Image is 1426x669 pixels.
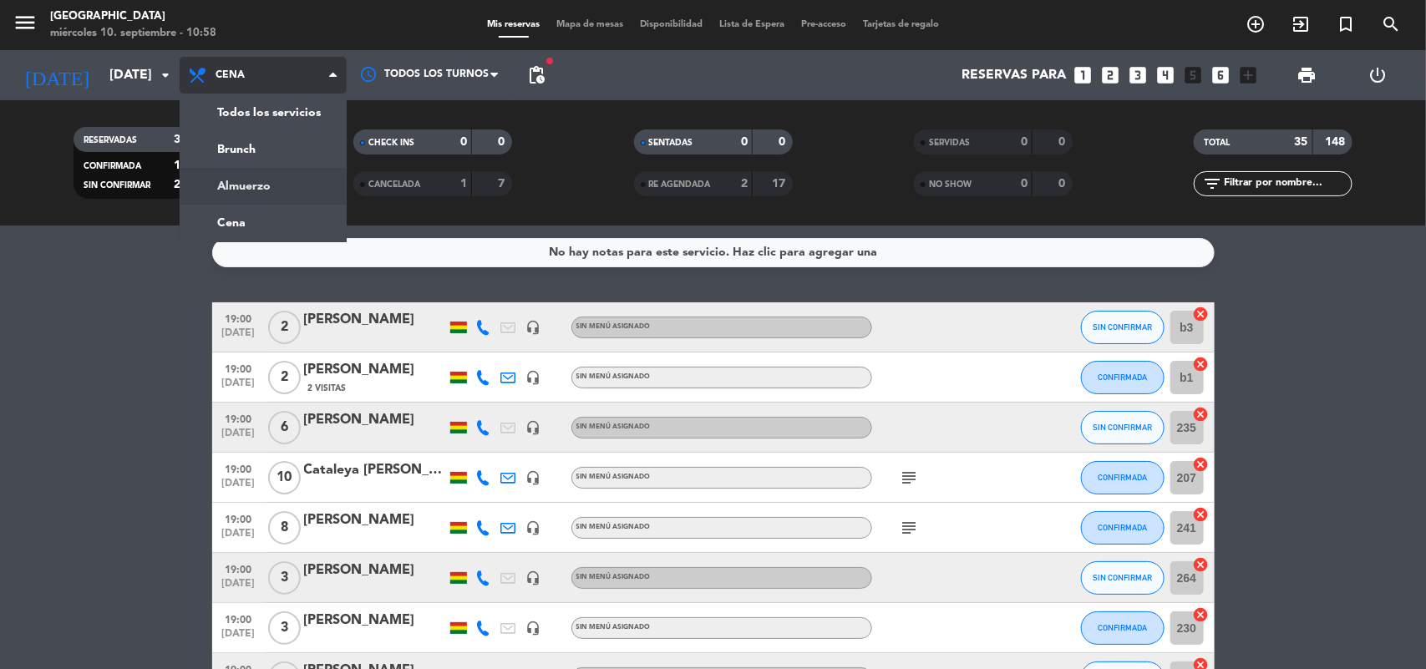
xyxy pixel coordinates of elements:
[1081,361,1165,394] button: CONFIRMADA
[1058,178,1068,190] strong: 0
[1222,175,1352,193] input: Filtrar por nombre...
[1193,356,1210,373] i: cancel
[1098,523,1147,532] span: CONFIRMADA
[545,56,555,66] span: fiber_manual_record
[929,180,972,189] span: NO SHOW
[1093,423,1152,432] span: SIN CONFIRMAR
[1297,65,1317,85] span: print
[779,136,789,148] strong: 0
[526,420,541,435] i: headset_mic
[576,624,651,631] span: Sin menú asignado
[576,574,651,580] span: Sin menú asignado
[526,370,541,385] i: headset_mic
[526,520,541,535] i: headset_mic
[218,578,260,597] span: [DATE]
[155,65,175,85] i: arrow_drop_down
[499,136,509,148] strong: 0
[13,10,38,41] button: menu
[1295,136,1308,148] strong: 35
[1155,64,1177,86] i: looks_4
[368,139,414,147] span: CHECK INS
[1081,411,1165,444] button: SIN CONFIRMAR
[218,628,260,647] span: [DATE]
[1081,461,1165,494] button: CONFIRMADA
[1128,64,1149,86] i: looks_3
[1193,456,1210,473] i: cancel
[218,378,260,397] span: [DATE]
[460,178,467,190] strong: 1
[1342,50,1413,100] div: LOG OUT
[174,179,187,190] strong: 23
[13,57,101,94] i: [DATE]
[1238,64,1260,86] i: add_box
[1193,406,1210,423] i: cancel
[1381,14,1401,34] i: search
[1081,561,1165,595] button: SIN CONFIRMAR
[1193,606,1210,623] i: cancel
[576,474,651,480] span: Sin menú asignado
[268,511,301,545] span: 8
[526,320,541,335] i: headset_mic
[526,570,541,585] i: headset_mic
[1336,14,1356,34] i: turned_in_not
[218,308,260,327] span: 19:00
[180,168,346,205] a: Almuerzo
[1058,136,1068,148] strong: 0
[548,20,632,29] span: Mapa de mesas
[216,69,245,81] span: Cena
[711,20,793,29] span: Lista de Espera
[479,20,548,29] span: Mis reservas
[460,136,467,148] strong: 0
[84,162,141,170] span: CONFIRMADA
[84,136,137,144] span: RESERVADAS
[50,25,216,42] div: miércoles 10. septiembre - 10:58
[900,518,920,538] i: subject
[1100,64,1122,86] i: looks_two
[268,311,301,344] span: 2
[1193,306,1210,322] i: cancel
[1021,136,1028,148] strong: 0
[1081,311,1165,344] button: SIN CONFIRMAR
[1098,473,1147,482] span: CONFIRMADA
[268,561,301,595] span: 3
[549,243,877,262] div: No hay notas para este servicio. Haz clic para agregar una
[304,409,446,431] div: [PERSON_NAME]
[368,180,420,189] span: CANCELADA
[526,65,546,85] span: pending_actions
[772,178,789,190] strong: 17
[304,509,446,531] div: [PERSON_NAME]
[180,94,346,131] a: Todos los servicios
[576,423,651,430] span: Sin menú asignado
[741,136,748,148] strong: 0
[962,68,1067,84] span: Reservas para
[304,309,446,331] div: [PERSON_NAME]
[304,560,446,581] div: [PERSON_NAME]
[180,131,346,168] a: Brunch
[1202,174,1222,194] i: filter_list
[218,528,260,547] span: [DATE]
[576,323,651,330] span: Sin menú asignado
[268,361,301,394] span: 2
[649,180,711,189] span: RE AGENDADA
[304,459,446,481] div: Cataleya [PERSON_NAME]
[1098,623,1147,632] span: CONFIRMADA
[268,411,301,444] span: 6
[268,611,301,645] span: 3
[308,382,347,395] span: 2 Visitas
[180,205,346,241] a: Cena
[526,470,541,485] i: headset_mic
[174,134,187,145] strong: 35
[13,10,38,35] i: menu
[929,139,970,147] span: SERVIDAS
[218,559,260,578] span: 19:00
[218,428,260,447] span: [DATE]
[1081,511,1165,545] button: CONFIRMADA
[1021,178,1028,190] strong: 0
[632,20,711,29] span: Disponibilidad
[218,478,260,497] span: [DATE]
[174,160,187,171] strong: 12
[1193,506,1210,523] i: cancel
[84,181,150,190] span: SIN CONFIRMAR
[649,139,693,147] span: SENTADAS
[526,621,541,636] i: headset_mic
